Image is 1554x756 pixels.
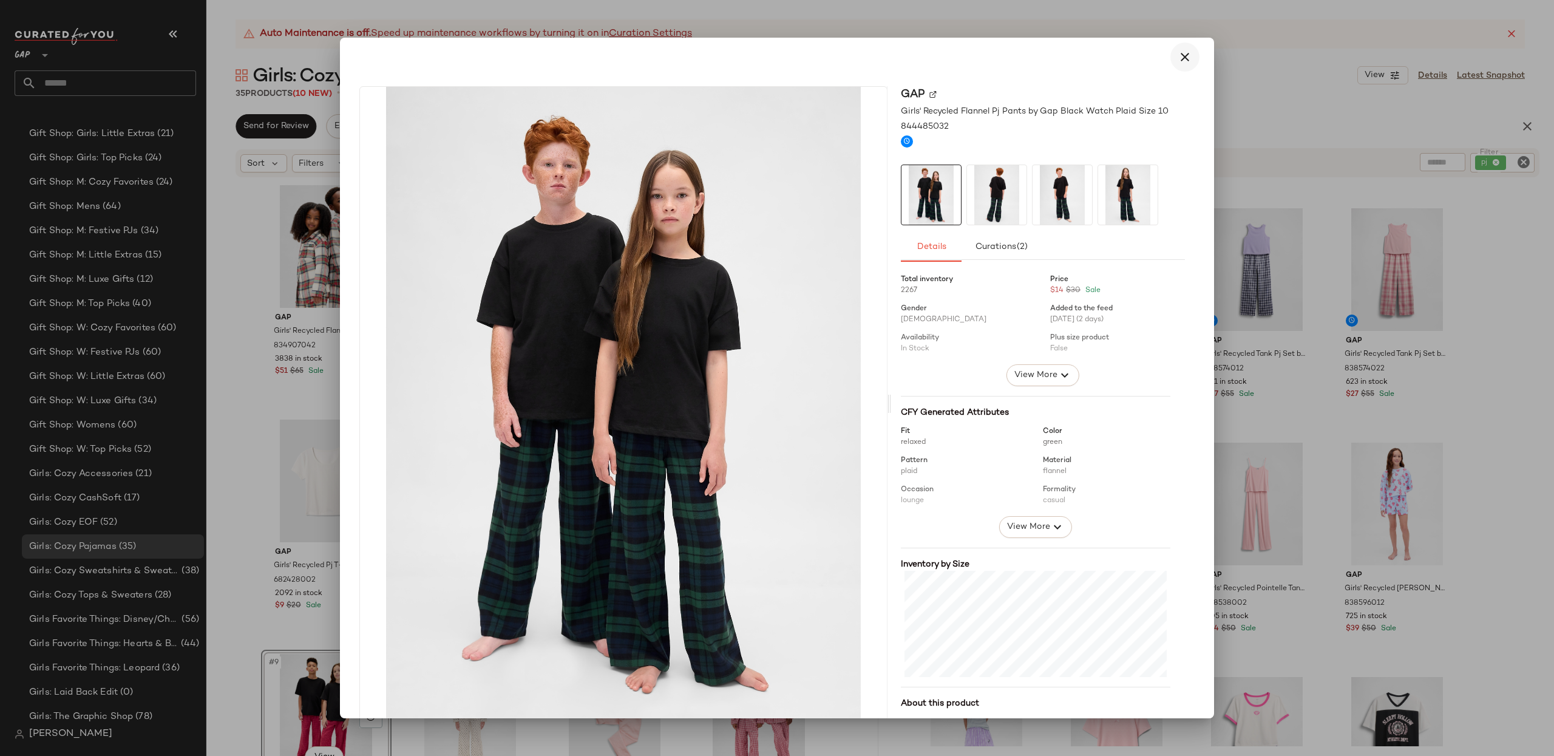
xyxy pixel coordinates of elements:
div: Inventory by Size [901,558,1170,571]
span: View More [1014,368,1057,383]
div: About this product [901,697,1170,710]
img: svg%3e [929,91,937,98]
img: cn60750144.jpg [360,87,887,720]
img: cn60750265.jpg [1098,165,1158,225]
button: View More [1006,364,1079,386]
div: CFY Generated Attributes [901,406,1170,419]
span: Curations [974,242,1028,252]
button: View More [999,516,1072,538]
span: Gap [901,86,925,103]
span: 844485032 [901,120,949,133]
img: cn60750202.jpg [1033,165,1092,225]
span: Details [916,242,946,252]
span: View More [1006,520,1050,534]
img: cn60750144.jpg [901,165,961,225]
span: Girls' Recycled Flannel Pj Pants by Gap Black Watch Plaid Size 10 [901,105,1169,118]
img: cn60750192.jpg [967,165,1026,225]
span: (2) [1016,242,1028,252]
